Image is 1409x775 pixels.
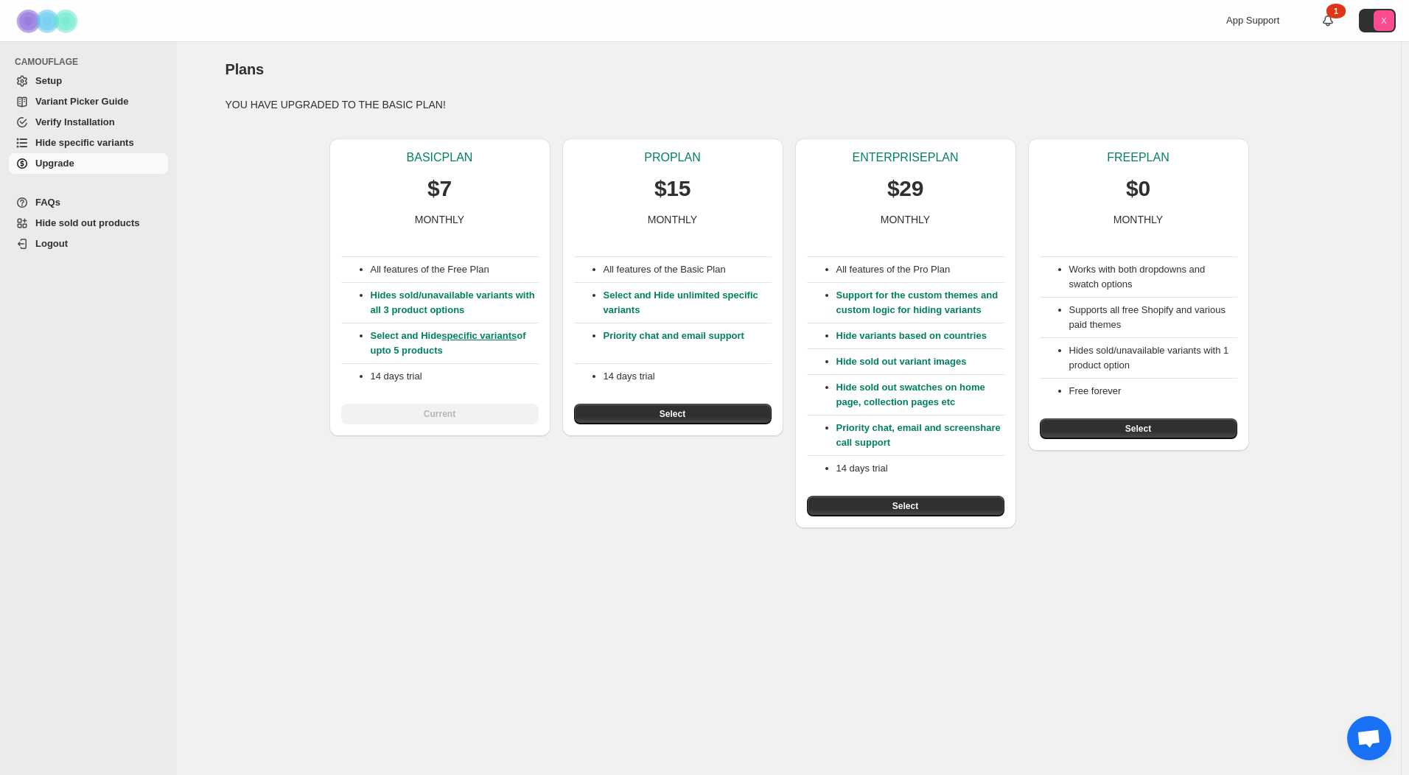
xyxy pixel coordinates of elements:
[35,238,68,249] span: Logout
[836,461,1004,476] p: 14 days trial
[427,174,452,203] p: $7
[1069,303,1237,332] li: Supports all free Shopify and various paid themes
[9,192,168,213] a: FAQs
[9,133,168,153] a: Hide specific variants
[1040,418,1237,439] button: Select
[225,61,264,77] span: Plans
[1126,174,1150,203] p: $0
[836,288,1004,318] p: Support for the custom themes and custom logic for hiding variants
[604,369,772,384] p: 14 days trial
[892,500,918,512] span: Select
[574,404,772,424] button: Select
[15,56,169,68] span: CAMOUFLAGE
[9,112,168,133] a: Verify Installation
[35,217,140,228] span: Hide sold out products
[1321,13,1335,28] a: 1
[604,262,772,277] p: All features of the Basic Plan
[807,496,1004,516] button: Select
[9,153,168,174] a: Upgrade
[225,97,1353,112] p: YOU HAVE UPGRADED TO THE BASIC PLAN!
[371,329,539,358] p: Select and Hide of upto 5 products
[35,75,62,86] span: Setup
[887,174,923,203] p: $29
[1069,343,1237,373] li: Hides sold/unavailable variants with 1 product option
[9,91,168,112] a: Variant Picker Guide
[441,330,517,341] a: specific variants
[371,288,539,318] p: Hides sold/unavailable variants with all 3 product options
[836,380,1004,410] p: Hide sold out swatches on home page, collection pages etc
[648,212,697,227] p: MONTHLY
[407,150,473,165] p: BASIC PLAN
[9,71,168,91] a: Setup
[654,174,690,203] p: $15
[836,329,1004,343] p: Hide variants based on countries
[1381,16,1387,25] text: X
[836,421,1004,450] p: Priority chat, email and screenshare call support
[836,354,1004,369] p: Hide sold out variant images
[1359,9,1396,32] button: Avatar with initials X
[1107,150,1169,165] p: FREE PLAN
[1347,716,1391,760] a: Open chat
[371,262,539,277] p: All features of the Free Plan
[644,150,700,165] p: PRO PLAN
[1374,10,1394,31] span: Avatar with initials X
[1125,423,1151,435] span: Select
[1326,4,1346,18] div: 1
[1113,212,1163,227] p: MONTHLY
[35,158,74,169] span: Upgrade
[1069,262,1237,292] li: Works with both dropdowns and swatch options
[35,137,134,148] span: Hide specific variants
[9,213,168,234] a: Hide sold out products
[836,262,1004,277] p: All features of the Pro Plan
[660,408,685,420] span: Select
[1069,384,1237,399] li: Free forever
[35,197,60,208] span: FAQs
[881,212,930,227] p: MONTHLY
[9,234,168,254] a: Logout
[35,116,115,127] span: Verify Installation
[852,150,958,165] p: ENTERPRISE PLAN
[1226,15,1279,26] span: App Support
[12,1,85,41] img: Camouflage
[604,288,772,318] p: Select and Hide unlimited specific variants
[371,369,539,384] p: 14 days trial
[35,96,128,107] span: Variant Picker Guide
[415,212,464,227] p: MONTHLY
[604,329,772,358] p: Priority chat and email support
